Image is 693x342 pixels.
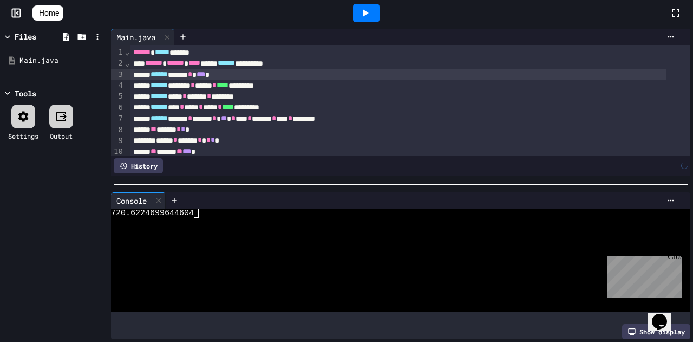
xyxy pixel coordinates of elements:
[4,4,75,69] div: Chat with us now!Close
[111,192,166,209] div: Console
[8,131,38,141] div: Settings
[125,48,130,56] span: Fold line
[111,125,125,135] div: 8
[111,58,125,69] div: 2
[111,31,161,43] div: Main.java
[19,55,104,66] div: Main.java
[39,8,59,18] span: Home
[111,113,125,124] div: 7
[111,47,125,58] div: 1
[15,31,36,42] div: Files
[111,102,125,113] div: 6
[114,158,163,173] div: History
[111,146,125,157] div: 10
[111,195,152,207] div: Console
[111,69,125,80] div: 3
[111,91,125,102] div: 5
[32,5,63,21] a: Home
[15,88,36,99] div: Tools
[648,299,682,331] iframe: chat widget
[125,59,130,68] span: Fold line
[622,324,690,339] div: Show display
[111,29,174,45] div: Main.java
[50,131,73,141] div: Output
[111,209,194,218] span: 720.6224699644604
[111,135,125,146] div: 9
[111,80,125,91] div: 4
[603,251,682,298] iframe: chat widget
